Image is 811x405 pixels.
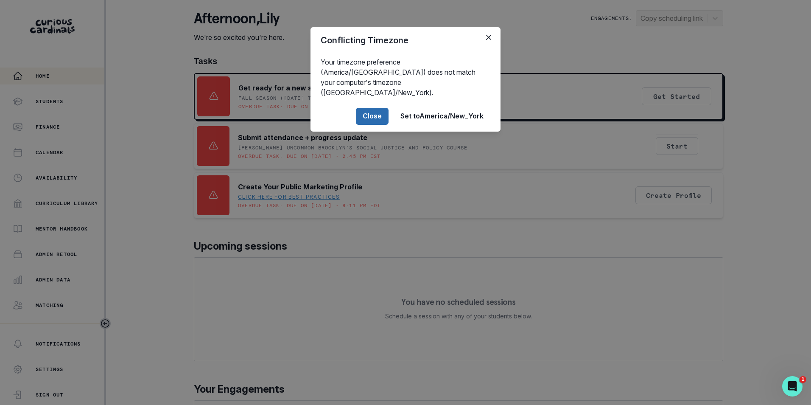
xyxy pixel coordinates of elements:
div: Your timezone preference (America/[GEOGRAPHIC_DATA]) does not match your computer's timezone ([GE... [310,53,501,101]
iframe: Intercom live chat [782,376,803,397]
span: 1 [800,376,806,383]
button: Close [356,108,389,125]
button: Set toAmerica/New_York [394,108,490,125]
header: Conflicting Timezone [310,27,501,53]
button: Close [482,31,495,44]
